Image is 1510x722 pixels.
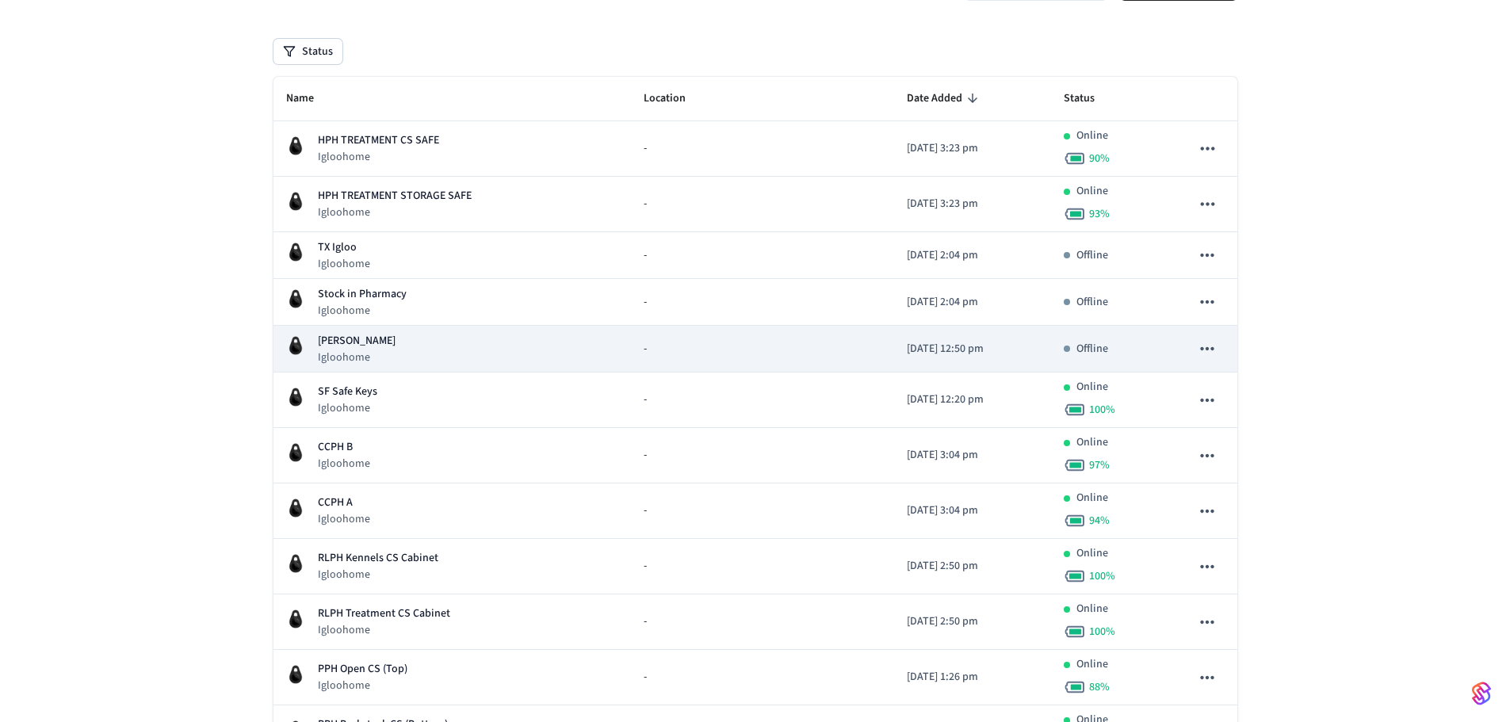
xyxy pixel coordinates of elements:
span: - [644,613,647,630]
p: Igloohome [318,149,439,165]
span: 97 % [1089,457,1110,473]
p: [DATE] 2:04 pm [907,247,1038,264]
p: Igloohome [318,204,472,220]
span: - [644,247,647,264]
img: igloohome_igke [286,136,305,155]
p: Online [1076,601,1108,617]
span: - [644,502,647,519]
img: igloohome_igke [286,289,305,308]
img: igloohome_igke [286,443,305,462]
p: [DATE] 1:26 pm [907,669,1038,686]
p: PPH Open CS (Top) [318,661,407,678]
p: CCPH A [318,495,370,511]
p: HPH TREATMENT STORAGE SAFE [318,188,472,204]
span: - [644,669,647,686]
p: [PERSON_NAME] [318,333,396,350]
img: igloohome_igke [286,609,305,628]
span: Location [644,86,706,111]
p: [DATE] 2:04 pm [907,294,1038,311]
p: [DATE] 12:20 pm [907,392,1038,408]
p: [DATE] 12:50 pm [907,341,1038,357]
span: - [644,447,647,464]
img: SeamLogoGradient.69752ec5.svg [1472,681,1491,706]
p: Online [1076,183,1108,200]
span: - [644,558,647,575]
span: 100 % [1089,624,1115,640]
p: SF Safe Keys [318,384,377,400]
p: Online [1076,490,1108,506]
span: Date Added [907,86,983,111]
span: Name [286,86,334,111]
span: - [644,392,647,408]
p: [DATE] 3:23 pm [907,140,1038,157]
p: Online [1076,379,1108,395]
span: 94 % [1089,513,1110,529]
span: 100 % [1089,402,1115,418]
span: - [644,294,647,311]
img: igloohome_igke [286,554,305,573]
img: igloohome_igke [286,499,305,518]
p: Online [1076,656,1108,673]
p: Igloohome [318,400,377,416]
span: - [644,140,647,157]
p: Igloohome [318,511,370,527]
p: Igloohome [318,622,450,638]
p: Online [1076,545,1108,562]
p: Online [1076,434,1108,451]
span: 88 % [1089,679,1110,695]
p: Igloohome [318,567,438,583]
p: Offline [1076,341,1108,357]
img: igloohome_igke [286,336,305,355]
p: [DATE] 3:23 pm [907,196,1038,212]
p: CCPH B [318,439,370,456]
p: [DATE] 3:04 pm [907,502,1038,519]
p: [DATE] 3:04 pm [907,447,1038,464]
p: Igloohome [318,678,407,693]
p: Igloohome [318,350,396,365]
span: 100 % [1089,568,1115,584]
button: Status [273,39,342,64]
p: [DATE] 2:50 pm [907,613,1038,630]
img: igloohome_igke [286,192,305,211]
span: 93 % [1089,206,1110,222]
p: [DATE] 2:50 pm [907,558,1038,575]
p: TX Igloo [318,239,370,256]
p: Offline [1076,294,1108,311]
p: RLPH Treatment CS Cabinet [318,605,450,622]
span: - [644,196,647,212]
p: Igloohome [318,256,370,272]
img: igloohome_igke [286,665,305,684]
p: Igloohome [318,456,370,472]
span: 90 % [1089,151,1110,166]
p: Offline [1076,247,1108,264]
span: - [644,341,647,357]
img: igloohome_igke [286,388,305,407]
p: Online [1076,128,1108,144]
span: Status [1064,86,1115,111]
p: HPH TREATMENT CS SAFE [318,132,439,149]
p: Igloohome [318,303,407,319]
p: Stock in Pharmacy [318,286,407,303]
p: RLPH Kennels CS Cabinet [318,550,438,567]
img: igloohome_igke [286,243,305,262]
